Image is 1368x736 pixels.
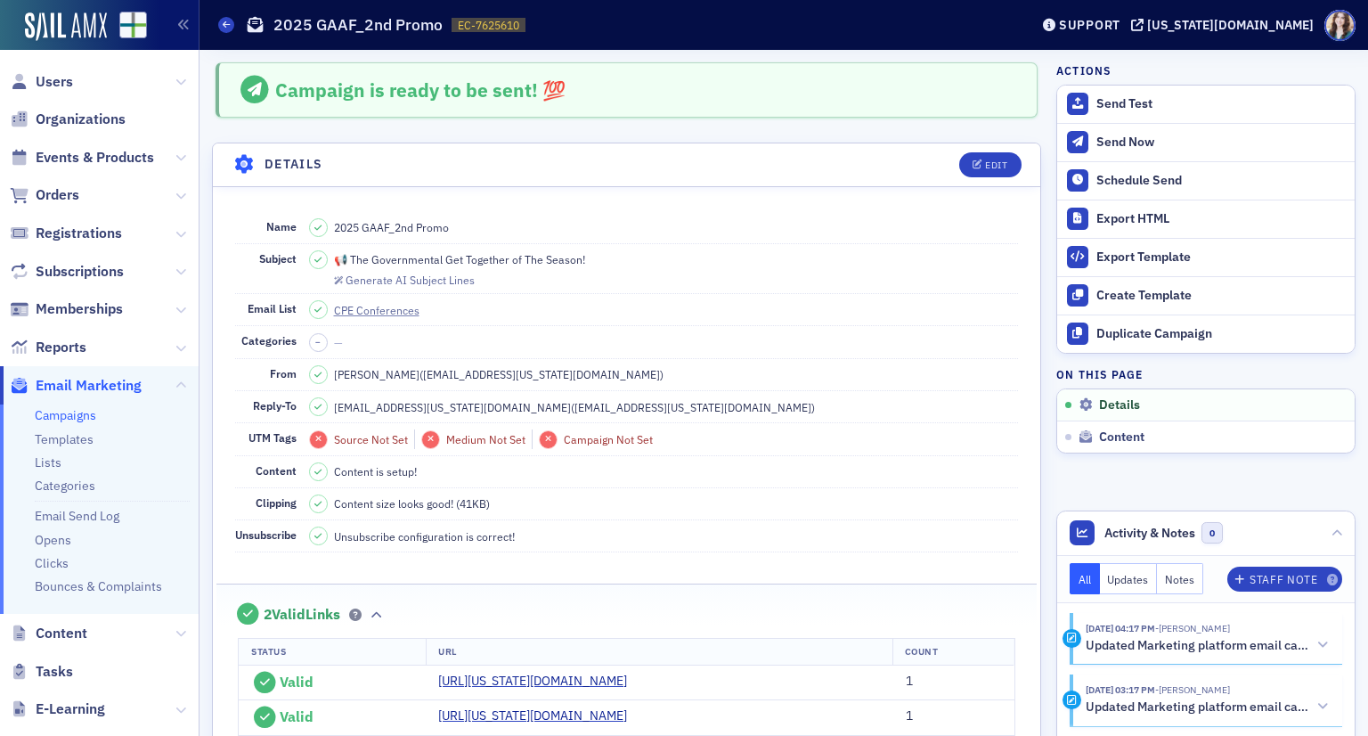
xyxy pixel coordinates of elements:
[458,18,519,33] span: EC-7625610
[1070,563,1100,594] button: All
[1086,638,1309,654] h5: Updated Marketing platform email campaign: 2025 GAAF_2nd Promo
[10,224,122,243] a: Registrations
[1086,636,1330,655] button: Updated Marketing platform email campaign: 2025 GAAF_2nd Promo
[10,148,154,168] a: Events & Products
[35,454,61,470] a: Lists
[25,12,107,41] img: SailAMX
[334,495,490,511] span: Content size looks good! (41KB)
[1086,622,1155,634] time: 9/16/2025 04:17 PM
[893,700,1014,736] td: 1
[256,495,297,510] span: Clipping
[334,432,408,446] span: Source Not Set
[275,78,566,102] span: Campaign is ready to be sent! 💯
[36,299,123,319] span: Memberships
[1100,563,1158,594] button: Updates
[36,262,124,282] span: Subscriptions
[1057,276,1355,315] a: Create Template
[334,463,417,479] span: Content is setup!
[1227,567,1342,592] button: Staff Note
[1099,429,1144,446] span: Content
[264,606,340,624] span: 2 Valid Links
[1096,288,1346,304] div: Create Template
[959,152,1021,177] button: Edit
[438,707,640,725] a: [URL][US_STATE][DOMAIN_NAME]
[259,251,297,266] span: Subject
[273,14,443,36] h1: 2025 GAAF_2nd Promo
[1096,96,1346,112] div: Send Test
[1057,315,1355,353] button: Duplicate Campaign
[1096,326,1346,342] div: Duplicate Campaign
[10,299,123,319] a: Memberships
[10,72,73,92] a: Users
[1147,17,1314,33] div: [US_STATE][DOMAIN_NAME]
[266,219,297,233] span: Name
[334,399,815,415] span: [EMAIL_ADDRESS][US_STATE][DOMAIN_NAME] ( [EMAIL_ADDRESS][US_STATE][DOMAIN_NAME] )
[10,624,87,643] a: Content
[446,432,525,446] span: Medium Not Set
[1096,173,1346,189] div: Schedule Send
[241,333,297,348] span: Categories
[36,624,87,643] span: Content
[1155,683,1230,696] span: Sarah Lowery
[334,251,585,267] span: 📢 The Governmental Get Together of The Season!
[985,160,1007,170] div: Edit
[438,672,640,691] a: [URL][US_STATE][DOMAIN_NAME]
[10,338,86,357] a: Reports
[239,638,427,665] th: Status
[334,335,343,349] span: —
[35,532,71,548] a: Opens
[10,376,142,396] a: Email Marketing
[1157,563,1203,594] button: Notes
[10,110,126,129] a: Organizations
[334,302,436,318] a: CPE Conferences
[36,185,79,205] span: Orders
[1057,123,1355,161] button: Send Now
[119,12,147,39] img: SailAMX
[564,432,653,446] span: Campaign Not Set
[1059,17,1120,33] div: Support
[35,478,95,494] a: Categories
[334,366,664,382] span: [PERSON_NAME] ( [EMAIL_ADDRESS][US_STATE][DOMAIN_NAME] )
[334,271,475,287] button: Generate AI Subject Lines
[253,398,297,413] span: Reply-To
[1057,200,1355,238] a: Export HTML
[248,430,297,445] span: UTM Tags
[280,707,313,725] span: Valid
[256,463,297,478] span: Content
[1057,161,1355,200] button: Schedule Send
[36,699,105,719] span: E-Learning
[107,12,147,42] a: View Homepage
[1086,699,1309,716] h5: Updated Marketing platform email campaign: 2025 GAAF_2nd Promo
[1099,397,1140,413] span: Details
[1057,238,1355,276] a: Export Template
[10,662,73,682] a: Tasks
[1057,86,1355,123] button: Send Test
[1056,366,1356,382] h4: On this page
[1056,62,1111,78] h4: Actions
[35,407,96,423] a: Campaigns
[36,224,122,243] span: Registrations
[36,376,142,396] span: Email Marketing
[265,155,323,174] h4: Details
[35,431,94,447] a: Templates
[893,666,1014,700] td: 1
[35,555,69,571] a: Clicks
[334,528,515,544] span: Unsubscribe configuration is correct!
[315,336,321,348] span: –
[1096,211,1346,227] div: Export HTML
[10,699,105,719] a: E-Learning
[1155,622,1230,634] span: Sarah Lowery
[1096,135,1346,151] div: Send Now
[1063,691,1081,709] div: Activity
[280,673,313,691] span: Valid
[1131,19,1320,31] button: [US_STATE][DOMAIN_NAME]
[426,638,892,665] th: URL
[1096,249,1346,266] div: Export Template
[248,301,297,315] span: Email List
[10,262,124,282] a: Subscriptions
[36,72,73,92] span: Users
[1086,698,1330,716] button: Updated Marketing platform email campaign: 2025 GAAF_2nd Promo
[36,110,126,129] span: Organizations
[270,366,297,380] span: From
